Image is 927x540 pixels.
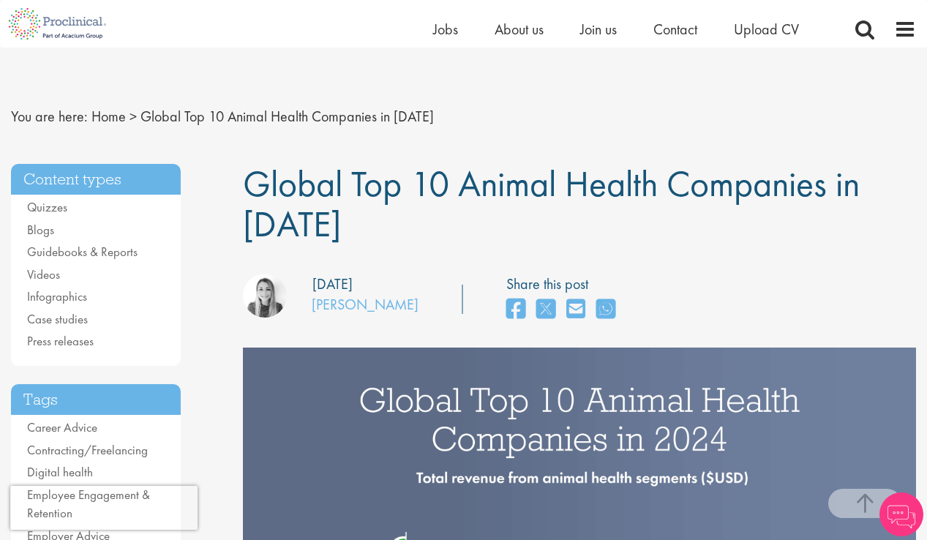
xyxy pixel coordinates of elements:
span: > [130,107,137,126]
span: You are here: [11,107,88,126]
a: Upload CV [734,20,799,39]
img: Chatbot [879,492,923,536]
a: Contracting/Freelancing [27,442,148,458]
a: [PERSON_NAME] [312,295,419,314]
label: Share this post [506,274,623,295]
div: [DATE] [312,274,353,295]
a: breadcrumb link [91,107,126,126]
img: Hannah Burke [243,274,287,318]
a: Blogs [27,222,54,238]
a: Join us [580,20,617,39]
a: Videos [27,266,60,282]
a: share on email [566,294,585,326]
a: share on twitter [536,294,555,326]
span: Global Top 10 Animal Health Companies in [DATE] [140,107,434,126]
iframe: reCAPTCHA [10,486,198,530]
a: Quizzes [27,199,67,215]
h3: Tags [11,384,181,416]
a: Guidebooks & Reports [27,244,138,260]
a: Case studies [27,311,88,327]
a: Contact [653,20,697,39]
a: Press releases [27,333,94,349]
a: Infographics [27,288,87,304]
a: Career Advice [27,419,97,435]
a: Digital health [27,464,93,480]
a: share on facebook [506,294,525,326]
h3: Content types [11,164,181,195]
a: Jobs [433,20,458,39]
a: share on whats app [596,294,615,326]
a: About us [495,20,544,39]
